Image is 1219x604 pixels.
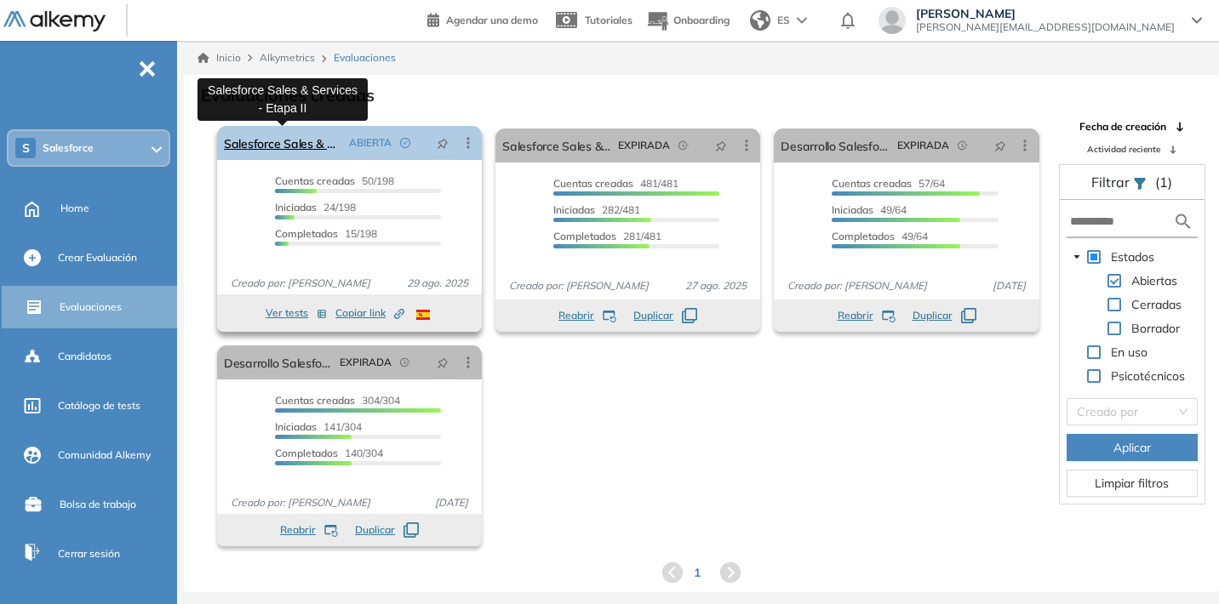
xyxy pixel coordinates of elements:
[838,308,873,323] span: Reabrir
[832,230,928,242] span: 49/64
[224,126,342,160] a: Salesforce Sales & Services - Etapa II
[275,227,377,240] span: 15/198
[355,522,419,538] button: Duplicar
[913,308,976,323] button: Duplicar
[224,345,333,379] a: Desarrollo Salesforce TD - Primera parte
[60,299,122,315] span: Evaluaciones
[334,50,396,66] span: Evaluaciones
[424,349,461,376] button: pushpin
[1111,249,1154,265] span: Estados
[832,177,945,190] span: 57/64
[197,50,241,66] a: Inicio
[1079,119,1166,134] span: Fecha de creación
[1128,271,1181,291] span: Abiertas
[553,177,633,190] span: Cuentas creadas
[197,78,368,121] div: Salesforce Sales & Services - Etapa II
[633,308,697,323] button: Duplicar
[275,174,355,187] span: Cuentas creadas
[1087,143,1160,156] span: Actividad reciente
[838,308,896,323] button: Reabrir
[502,128,611,162] a: Salesforce Sales & Services - [GEOGRAPHIC_DATA] I
[1155,172,1172,192] span: (1)
[913,308,953,323] span: Duplicar
[335,303,404,323] button: Copiar link
[1131,297,1182,312] span: Cerradas
[1107,342,1151,362] span: En uso
[673,14,730,26] span: Onboarding
[1107,366,1188,386] span: Psicotécnicos
[633,308,673,323] span: Duplicar
[446,14,538,26] span: Agendar una demo
[3,11,106,32] img: Logo
[416,310,430,320] img: ESP
[349,135,392,151] span: ABIERTA
[916,20,1175,34] span: [PERSON_NAME][EMAIL_ADDRESS][DOMAIN_NAME]
[646,3,730,39] button: Onboarding
[694,564,701,582] span: 1
[60,201,89,216] span: Home
[1113,438,1151,457] span: Aplicar
[781,278,934,293] span: Creado por: [PERSON_NAME]
[427,9,538,29] a: Agendar una demo
[275,447,338,459] span: Completados
[428,495,475,510] span: [DATE]
[553,230,616,242] span: Completados
[916,7,1175,20] span: [PERSON_NAME]
[43,141,94,155] span: Salesforce
[22,141,30,155] span: S
[981,132,1019,159] button: pushpin
[437,136,449,150] span: pushpin
[558,308,616,323] button: Reabrir
[260,51,315,64] span: Alkymetrics
[1067,470,1198,497] button: Limpiar filtros
[797,17,807,24] img: arrow
[777,13,790,28] span: ES
[1067,434,1198,461] button: Aplicar
[897,138,949,153] span: EXPIRADA
[1073,253,1081,261] span: caret-down
[58,546,120,561] span: Cerrar sesión
[1131,321,1180,336] span: Borrador
[280,522,316,538] span: Reabrir
[832,203,907,216] span: 49/64
[275,394,355,407] span: Cuentas creadas
[958,140,968,151] span: field-time
[424,129,461,157] button: pushpin
[558,308,594,323] span: Reabrir
[437,356,449,369] span: pushpin
[702,132,740,159] button: pushpin
[355,522,395,538] span: Duplicar
[678,278,753,293] span: 27 ago. 2025
[400,276,475,291] span: 29 ago. 2025
[618,138,670,153] span: EXPIRADA
[275,447,383,459] span: 140/304
[224,495,377,510] span: Creado por: [PERSON_NAME]
[275,420,317,433] span: Iniciadas
[275,174,394,187] span: 50/198
[1128,294,1185,315] span: Cerradas
[1091,174,1133,191] span: Filtrar
[553,203,595,216] span: Iniciadas
[275,201,317,214] span: Iniciadas
[553,177,678,190] span: 481/481
[400,357,410,368] span: field-time
[1111,345,1147,360] span: En uso
[275,227,338,240] span: Completados
[275,201,356,214] span: 24/198
[678,140,689,151] span: field-time
[60,497,136,512] span: Bolsa de trabajo
[832,230,895,242] span: Completados
[400,138,410,148] span: check-circle
[1111,368,1185,384] span: Psicotécnicos
[781,128,890,162] a: Desarrollo Salesforce TD - Segunda parte
[832,177,912,190] span: Cuentas creadas
[553,203,640,216] span: 282/481
[58,398,140,413] span: Catálogo de tests
[335,305,404,321] span: Copiar link
[1107,247,1158,267] span: Estados
[1131,273,1177,288] span: Abiertas
[224,276,377,291] span: Creado por: [PERSON_NAME]
[994,139,1006,152] span: pushpin
[340,355,392,370] span: EXPIRADA
[832,203,873,216] span: Iniciadas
